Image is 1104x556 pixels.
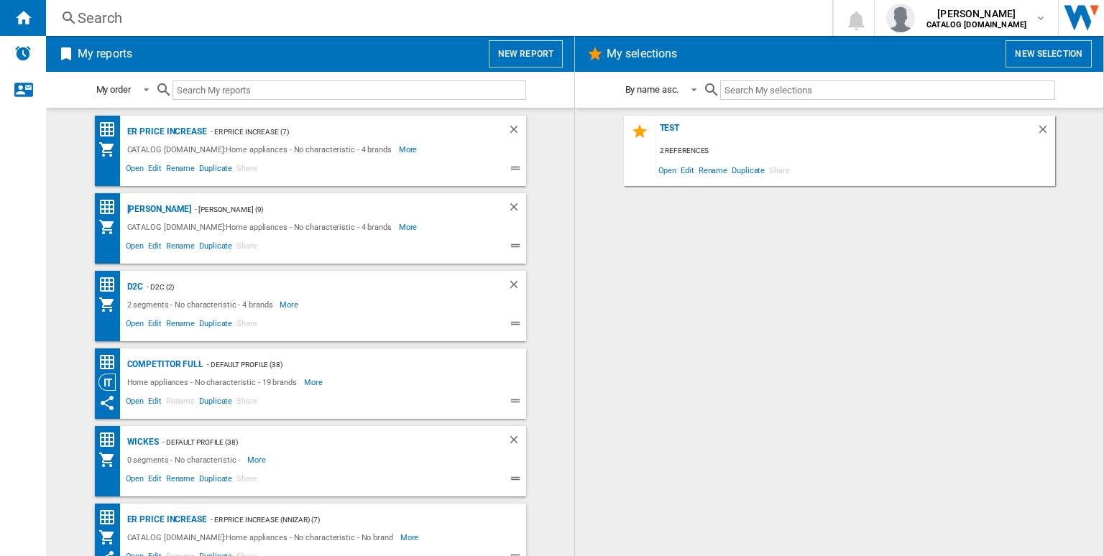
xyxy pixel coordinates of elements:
[730,160,767,180] span: Duplicate
[124,433,159,451] div: Wickes
[767,160,792,180] span: Share
[234,317,259,334] span: Share
[234,472,259,489] span: Share
[604,40,680,68] h2: My selections
[124,356,204,374] div: Competitor Full
[656,160,679,180] span: Open
[124,278,144,296] div: D2C
[507,200,526,218] div: Delete
[400,529,421,546] span: More
[191,200,478,218] div: - [PERSON_NAME] (9)
[247,451,268,468] span: More
[399,141,420,158] span: More
[197,472,234,489] span: Duplicate
[197,239,234,256] span: Duplicate
[124,296,280,313] div: 2 segments - No characteristic - 4 brands
[304,374,325,391] span: More
[234,162,259,179] span: Share
[98,431,124,449] div: Price Matrix
[625,84,679,95] div: By name asc.
[146,239,164,256] span: Edit
[98,394,116,412] ng-md-icon: This report has been shared with you
[164,239,197,256] span: Rename
[146,472,164,489] span: Edit
[164,162,197,179] span: Rename
[197,162,234,179] span: Duplicate
[146,394,164,412] span: Edit
[1006,40,1092,68] button: New selection
[98,296,124,313] div: My Assortment
[98,529,124,546] div: My Assortment
[656,142,1055,160] div: 2 references
[124,162,147,179] span: Open
[96,84,131,95] div: My order
[124,451,248,468] div: 0 segments - No characteristic -
[124,511,207,529] div: ER Price Increase
[886,4,915,32] img: profile.jpg
[159,433,479,451] div: - Default profile (38)
[124,141,399,158] div: CATALOG [DOMAIN_NAME]:Home appliances - No characteristic - 4 brands
[507,433,526,451] div: Delete
[280,296,300,313] span: More
[14,45,32,62] img: alerts-logo.svg
[98,141,124,158] div: My Assortment
[146,162,164,179] span: Edit
[720,80,1054,100] input: Search My selections
[124,472,147,489] span: Open
[926,6,1026,21] span: [PERSON_NAME]
[164,317,197,334] span: Rename
[98,276,124,294] div: Price Matrix
[75,40,135,68] h2: My reports
[98,198,124,216] div: Price Matrix
[78,8,795,28] div: Search
[124,317,147,334] span: Open
[507,278,526,296] div: Delete
[507,123,526,141] div: Delete
[146,317,164,334] span: Edit
[124,394,147,412] span: Open
[98,218,124,236] div: My Assortment
[164,472,197,489] span: Rename
[1036,123,1055,142] div: Delete
[656,123,1036,142] div: Test
[164,394,197,412] span: Rename
[234,239,259,256] span: Share
[98,121,124,139] div: Price Matrix
[124,239,147,256] span: Open
[399,218,420,236] span: More
[124,123,207,141] div: ER Price Increase
[98,509,124,527] div: Price Matrix
[678,160,696,180] span: Edit
[98,451,124,468] div: My Assortment
[197,317,234,334] span: Duplicate
[124,374,304,391] div: Home appliances - No characteristic - 19 brands
[489,40,563,68] button: New report
[926,20,1026,29] b: CATALOG [DOMAIN_NAME]
[207,511,497,529] div: - ER Price Increase (nnizar) (7)
[124,200,192,218] div: [PERSON_NAME]
[143,278,478,296] div: - D2C (2)
[124,218,399,236] div: CATALOG [DOMAIN_NAME]:Home appliances - No characteristic - 4 brands
[203,356,497,374] div: - Default profile (38)
[197,394,234,412] span: Duplicate
[207,123,479,141] div: - ER Price Increase (7)
[98,374,124,391] div: Category View
[124,529,400,546] div: CATALOG [DOMAIN_NAME]:Home appliances - No characteristic - No brand
[172,80,526,100] input: Search My reports
[696,160,730,180] span: Rename
[98,353,124,371] div: Price Matrix
[234,394,259,412] span: Share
